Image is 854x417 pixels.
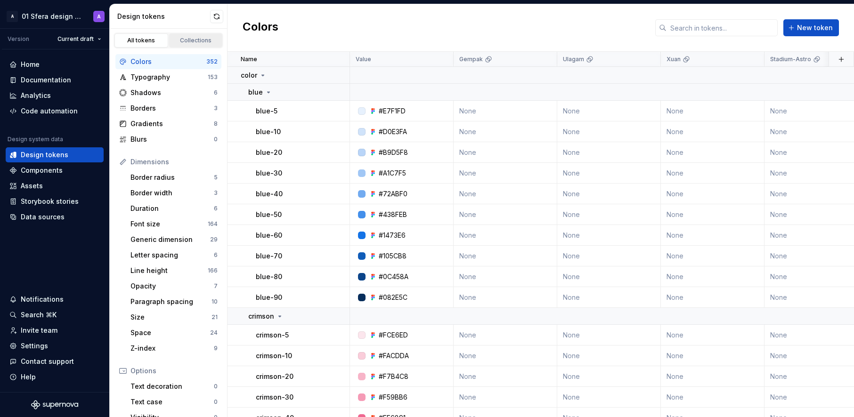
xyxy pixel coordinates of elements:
[459,56,483,63] p: Gempak
[241,71,257,80] p: color
[130,104,214,113] div: Borders
[6,147,104,162] a: Design tokens
[256,210,282,219] p: blue-50
[454,325,557,345] td: None
[214,136,218,143] div: 0
[130,204,214,213] div: Duration
[379,127,407,136] div: #D0E3FA
[115,70,221,85] a: Typography153
[248,88,263,97] p: blue
[130,297,211,306] div: Paragraph spacing
[206,58,218,65] div: 352
[379,231,406,240] div: #1473E6
[21,91,51,100] div: Analytics
[130,135,214,144] div: Blurs
[454,142,557,163] td: None
[214,398,218,406] div: 0
[557,142,661,163] td: None
[661,184,765,204] td: None
[557,345,661,366] td: None
[118,37,165,44] div: All tokens
[127,263,221,278] a: Line height166
[248,312,274,321] p: crimson
[6,209,104,225] a: Data sources
[379,351,409,361] div: #FACDDA
[127,170,221,185] a: Border radius5
[454,163,557,184] td: None
[214,104,218,112] div: 3
[130,72,208,82] div: Typography
[256,393,293,402] p: crimson-30
[208,73,218,81] div: 153
[454,225,557,246] td: None
[661,142,765,163] td: None
[243,19,278,36] h2: Colors
[127,279,221,294] a: Opacity7
[31,400,78,409] a: Supernova Logo
[21,60,40,69] div: Home
[115,54,221,69] a: Colors352
[454,387,557,408] td: None
[8,136,63,143] div: Design system data
[211,313,218,321] div: 21
[130,382,214,391] div: Text decoration
[454,204,557,225] td: None
[557,287,661,308] td: None
[130,266,208,275] div: Line height
[21,197,79,206] div: Storybook stories
[53,32,106,46] button: Current draft
[6,194,104,209] a: Storybook stories
[661,387,765,408] td: None
[256,148,282,157] p: blue-20
[115,85,221,100] a: Shadows6
[557,184,661,204] td: None
[22,12,82,21] div: 01 Sfera design system
[21,181,43,191] div: Assets
[557,225,661,246] td: None
[210,329,218,337] div: 24
[130,235,210,244] div: Generic dimension
[130,250,214,260] div: Letter spacing
[8,35,29,43] div: Version
[21,75,71,85] div: Documentation
[2,6,107,26] button: A01 Sfera design systemA
[214,251,218,259] div: 6
[256,127,281,136] p: blue-10
[115,101,221,116] a: Borders3
[256,372,293,381] p: crimson-20
[6,307,104,322] button: Search ⌘K
[130,188,214,198] div: Border width
[21,106,78,116] div: Code automation
[667,19,778,36] input: Search in tokens...
[557,246,661,266] td: None
[6,163,104,178] a: Components
[783,19,839,36] button: New token
[6,369,104,385] button: Help
[6,338,104,353] a: Settings
[214,345,218,352] div: 9
[6,354,104,369] button: Contact support
[557,325,661,345] td: None
[130,88,214,97] div: Shadows
[21,357,74,366] div: Contact support
[379,168,406,178] div: #A1C7F5
[661,345,765,366] td: None
[214,89,218,96] div: 6
[256,168,282,178] p: blue-30
[661,246,765,266] td: None
[130,157,218,167] div: Dimensions
[127,294,221,309] a: Paragraph spacing10
[454,246,557,266] td: None
[241,56,257,63] p: Name
[356,56,371,63] p: Value
[127,379,221,394] a: Text decoration0
[21,326,57,335] div: Invite team
[21,372,36,382] div: Help
[6,292,104,307] button: Notifications
[21,166,63,175] div: Components
[557,266,661,287] td: None
[21,341,48,351] div: Settings
[379,293,407,302] div: #082E5C
[130,119,214,128] div: Gradients
[127,325,221,340] a: Space24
